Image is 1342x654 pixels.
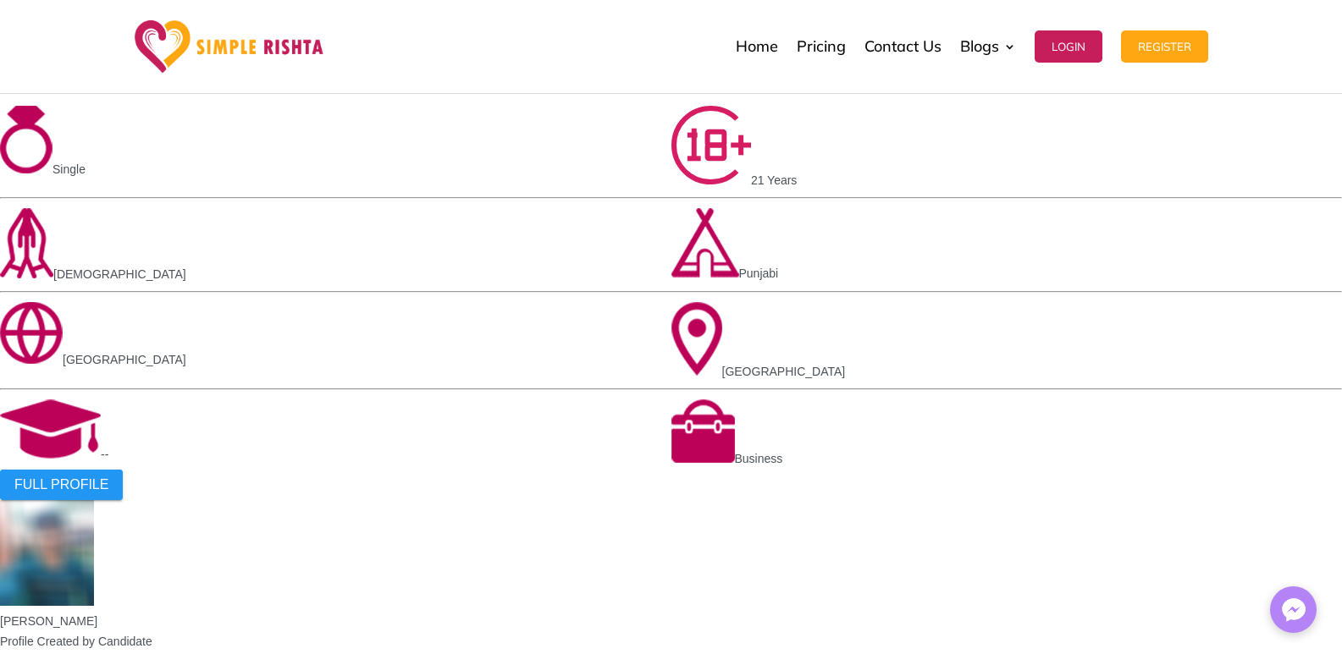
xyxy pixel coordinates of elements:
img: Messenger [1277,593,1311,627]
button: Login [1035,30,1102,63]
a: Register [1121,4,1208,89]
span: Single [52,162,86,176]
span: [DEMOGRAPHIC_DATA] [53,267,186,281]
span: 21 Years [751,173,798,187]
span: FULL PROFILE [14,477,108,492]
span: -- [101,448,108,461]
span: Business [735,452,783,465]
a: Pricing [797,4,846,89]
a: Home [736,4,778,89]
span: Punjabi [739,267,779,280]
button: Register [1121,30,1208,63]
a: Contact Us [864,4,942,89]
span: [GEOGRAPHIC_DATA] [722,365,846,378]
a: Blogs [960,4,1016,89]
a: Login [1035,4,1102,89]
span: [GEOGRAPHIC_DATA] [63,353,186,366]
